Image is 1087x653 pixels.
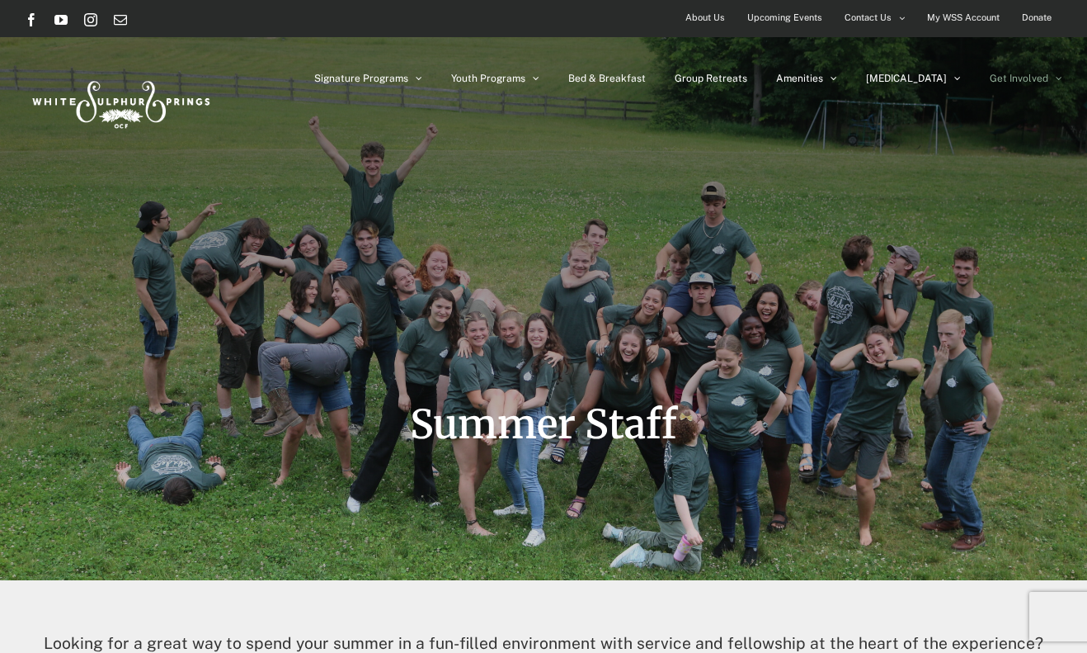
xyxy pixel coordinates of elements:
[84,13,97,26] a: Instagram
[845,6,892,30] span: Contact Us
[776,73,823,83] span: Amenities
[410,400,677,449] span: Summer Staff
[675,73,747,83] span: Group Retreats
[747,6,822,30] span: Upcoming Events
[314,37,1062,120] nav: Main Menu
[25,13,38,26] a: Facebook
[568,37,646,120] a: Bed & Breakfast
[685,6,725,30] span: About Us
[990,73,1048,83] span: Get Involved
[927,6,1000,30] span: My WSS Account
[1022,6,1052,30] span: Donate
[314,37,422,120] a: Signature Programs
[866,73,947,83] span: [MEDICAL_DATA]
[866,37,961,120] a: [MEDICAL_DATA]
[314,73,408,83] span: Signature Programs
[990,37,1062,120] a: Get Involved
[451,73,525,83] span: Youth Programs
[114,13,127,26] a: Email
[568,73,646,83] span: Bed & Breakfast
[675,37,747,120] a: Group Retreats
[451,37,539,120] a: Youth Programs
[54,13,68,26] a: YouTube
[776,37,837,120] a: Amenities
[25,63,214,140] img: White Sulphur Springs Logo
